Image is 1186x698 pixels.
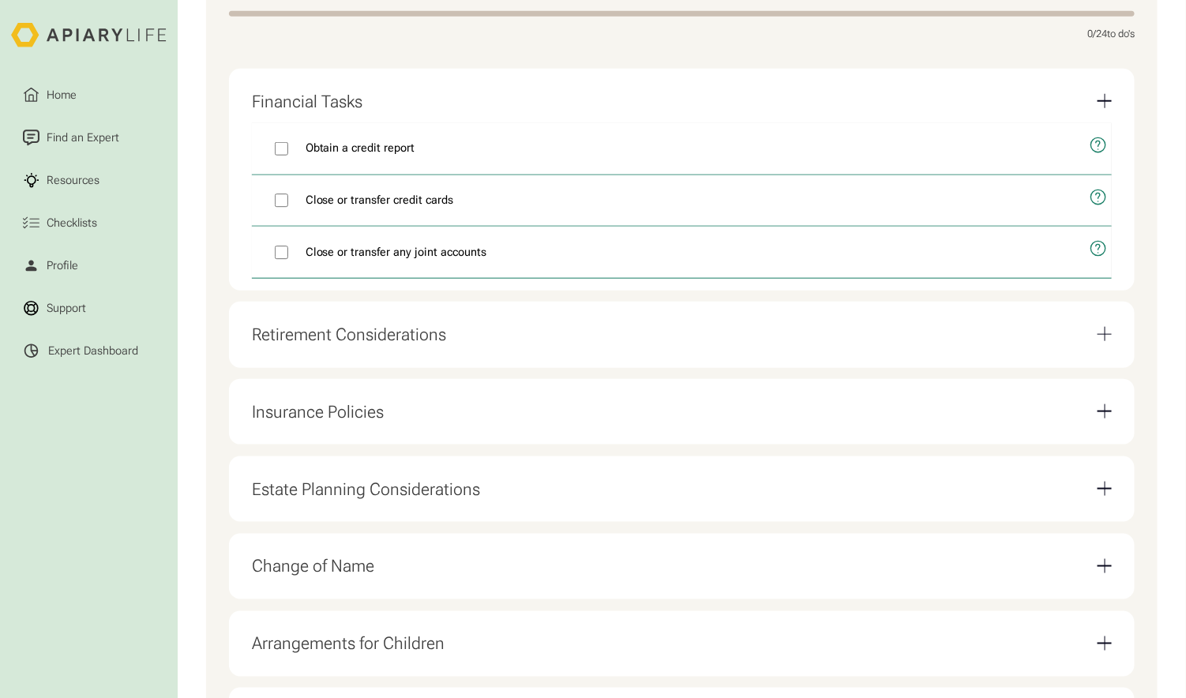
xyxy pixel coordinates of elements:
div: Arrangements for Children [252,622,1113,666]
nav: Financial Tasks [252,123,1113,279]
div: Retirement Considerations [252,325,446,345]
div: Insurance Policies [252,402,384,422]
div: Support [44,300,89,317]
a: Checklists [11,204,167,243]
div: Checklists [44,215,100,232]
span: Close or transfer credit cards [306,192,454,209]
div: Find an Expert [44,129,122,147]
input: Obtain a credit report [275,142,288,156]
input: Close or transfer credit cards [275,193,288,207]
a: Resources [11,161,167,201]
a: Profile [11,246,167,286]
input: Close or transfer any joint accounts [275,246,288,259]
div: / to do's [1087,28,1135,40]
a: Find an Expert [11,118,167,158]
span: Obtain a credit report [306,140,415,157]
button: open modal [1078,175,1112,221]
a: Support [11,289,167,328]
span: Close or transfer any joint accounts [306,244,487,261]
button: open modal [1078,227,1112,272]
span: 24 [1096,28,1107,39]
div: Profile [44,257,81,275]
span: 0 [1087,28,1093,39]
div: Insurance Policies [252,390,1113,433]
div: Financial Tasks [252,92,362,112]
a: Expert Dashboard [11,332,167,371]
div: Resources [44,172,103,190]
a: Home [11,76,167,115]
div: Change of Name [252,556,374,576]
div: Estate Planning Considerations [252,479,480,500]
div: Estate Planning Considerations [252,467,1113,511]
div: Home [44,87,80,104]
button: open modal [1078,123,1112,169]
div: Arrangements for Children [252,633,445,654]
div: Financial Tasks [252,80,1113,123]
div: Expert Dashboard [48,344,138,358]
div: Change of Name [252,545,1113,588]
div: Retirement Considerations [252,313,1113,356]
